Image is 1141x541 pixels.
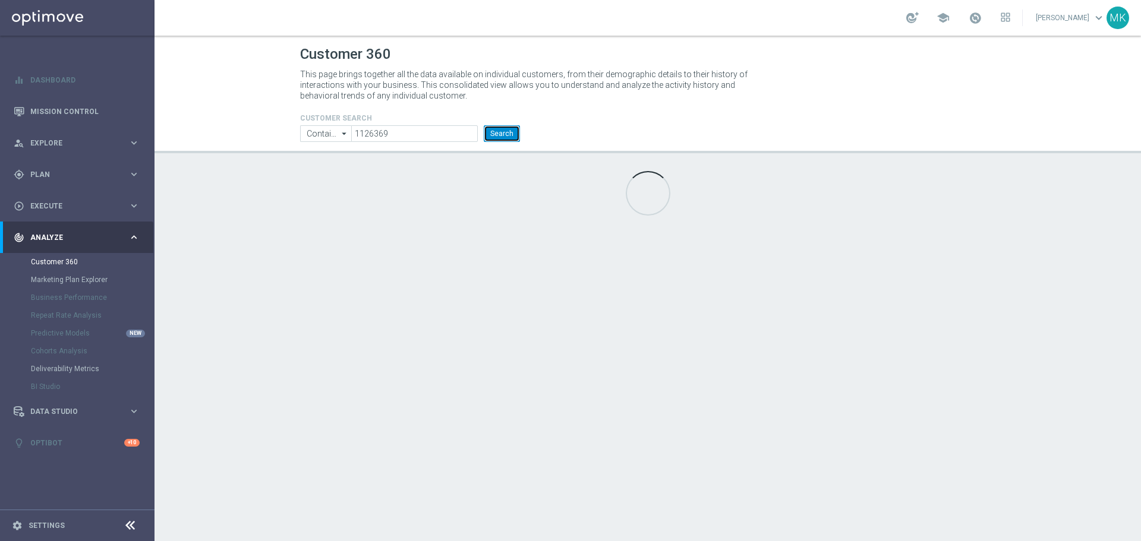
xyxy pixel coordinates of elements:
[14,201,24,211] i: play_circle_outline
[13,407,140,416] button: Data Studio keyboard_arrow_right
[14,138,24,148] i: person_search
[13,233,140,242] button: track_changes Analyze keyboard_arrow_right
[30,96,140,127] a: Mission Control
[31,271,153,289] div: Marketing Plan Explorer
[31,324,153,342] div: Predictive Models
[484,125,520,142] button: Search
[300,46,995,63] h1: Customer 360
[13,138,140,148] button: person_search Explore keyboard_arrow_right
[30,140,128,147] span: Explore
[30,234,128,241] span: Analyze
[13,201,140,211] button: play_circle_outline Execute keyboard_arrow_right
[128,406,140,417] i: keyboard_arrow_right
[13,170,140,179] button: gps_fixed Plan keyboard_arrow_right
[31,364,124,374] a: Deliverability Metrics
[14,75,24,86] i: equalizer
[124,439,140,447] div: +10
[30,408,128,415] span: Data Studio
[31,342,153,360] div: Cohorts Analysis
[13,107,140,116] button: Mission Control
[14,438,24,448] i: lightbulb
[128,137,140,148] i: keyboard_arrow_right
[1035,9,1107,27] a: [PERSON_NAME]keyboard_arrow_down
[14,427,140,458] div: Optibot
[1092,11,1105,24] span: keyboard_arrow_down
[351,125,478,142] input: Enter CID, Email, name or phone
[14,64,140,96] div: Dashboard
[31,378,153,396] div: BI Studio
[14,169,24,180] i: gps_fixed
[13,75,140,85] button: equalizer Dashboard
[12,520,23,531] i: settings
[13,438,140,448] button: lightbulb Optibot +10
[300,114,520,122] h4: CUSTOMER SEARCH
[14,96,140,127] div: Mission Control
[30,171,128,178] span: Plan
[126,330,145,337] div: NEW
[339,126,351,141] i: arrow_drop_down
[31,289,153,306] div: Business Performance
[128,232,140,243] i: keyboard_arrow_right
[31,253,153,271] div: Customer 360
[1107,7,1129,29] div: MK
[14,201,128,211] div: Execute
[30,203,128,210] span: Execute
[128,169,140,180] i: keyboard_arrow_right
[29,522,65,529] a: Settings
[14,169,128,180] div: Plan
[937,11,950,24] span: school
[14,232,24,243] i: track_changes
[14,232,128,243] div: Analyze
[300,125,351,142] input: Contains
[31,257,124,267] a: Customer 360
[14,406,128,417] div: Data Studio
[300,69,758,101] p: This page brings together all the data available on individual customers, from their demographic ...
[31,360,153,378] div: Deliverability Metrics
[31,306,153,324] div: Repeat Rate Analysis
[30,427,124,458] a: Optibot
[30,64,140,96] a: Dashboard
[31,275,124,284] a: Marketing Plan Explorer
[14,138,128,148] div: Explore
[128,200,140,211] i: keyboard_arrow_right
